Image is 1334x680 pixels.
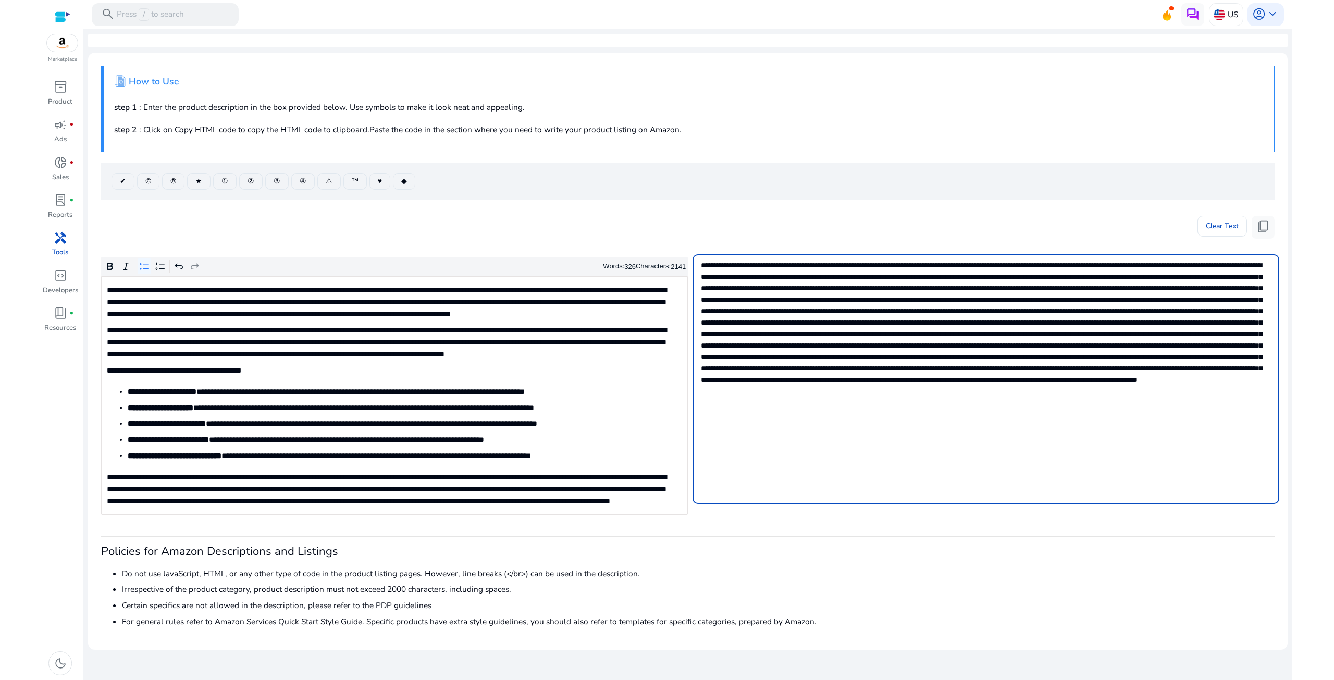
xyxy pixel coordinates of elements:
[317,173,341,190] button: ⚠
[101,257,688,277] div: Editor toolbar
[42,267,79,304] a: code_blocksDevelopers
[101,545,1275,558] h3: Policies for Amazon Descriptions and Listings
[122,567,1275,579] li: Do not use JavaScript, HTML, or any other type of code in the product listing pages. However, lin...
[42,116,79,153] a: campaignfiber_manual_recordAds
[343,173,367,190] button: ™
[117,8,184,21] p: Press to search
[248,176,254,187] span: ②
[352,176,359,187] span: ™
[48,97,72,107] p: Product
[54,306,67,320] span: book_4
[401,176,407,187] span: ◆
[114,101,1264,113] p: : Enter the product description in the box provided below. Use symbols to make it look neat and a...
[54,269,67,282] span: code_blocks
[47,34,78,52] img: amazon.svg
[69,160,74,165] span: fiber_manual_record
[221,176,228,187] span: ①
[42,229,79,266] a: handymanTools
[1197,216,1247,237] button: Clear Text
[1214,9,1225,20] img: us.svg
[137,173,159,190] button: ©
[393,173,415,190] button: ◆
[603,260,686,273] div: Words: Characters:
[48,56,77,64] p: Marketplace
[122,599,1275,611] li: Certain specifics are not allowed in the description, please refer to the PDP guidelines
[129,76,179,87] h4: How to Use
[101,276,688,515] div: Rich Text Editor. Editing area: main. Press Alt+0 for help.
[326,176,332,187] span: ⚠
[54,231,67,245] span: handyman
[112,173,134,190] button: ✔
[195,176,202,187] span: ★
[1266,7,1279,21] span: keyboard_arrow_down
[52,172,69,183] p: Sales
[42,154,79,191] a: donut_smallfiber_manual_recordSales
[274,176,280,187] span: ③
[54,118,67,132] span: campaign
[213,173,237,190] button: ①
[300,176,306,187] span: ④
[101,7,115,21] span: search
[114,102,137,113] b: step 1
[1228,5,1238,23] p: US
[1256,220,1270,233] span: content_copy
[52,248,68,258] p: Tools
[187,173,211,190] button: ★
[145,176,151,187] span: ©
[69,311,74,316] span: fiber_manual_record
[48,210,72,220] p: Reports
[54,156,67,169] span: donut_small
[1206,216,1239,237] span: Clear Text
[43,286,78,296] p: Developers
[378,176,382,187] span: ♥
[239,173,263,190] button: ②
[139,8,149,21] span: /
[114,123,1264,135] p: : Click on Copy HTML code to copy the HTML code to clipboard.Paste the code in the section where ...
[42,191,79,229] a: lab_profilefiber_manual_recordReports
[54,134,67,145] p: Ads
[122,583,1275,595] li: Irrespective of the product category, product description must not exceed 2000 characters, includ...
[265,173,289,190] button: ③
[162,173,184,190] button: ®
[54,80,67,94] span: inventory_2
[291,173,315,190] button: ④
[122,615,1275,627] li: For general rules refer to Amazon Services Quick Start Style Guide. Specific products have extra ...
[120,176,126,187] span: ✔
[170,176,176,187] span: ®
[1252,216,1275,239] button: content_copy
[671,263,686,270] label: 2141
[624,263,636,270] label: 326
[54,657,67,670] span: dark_mode
[44,323,76,333] p: Resources
[42,78,79,116] a: inventory_2Product
[69,198,74,203] span: fiber_manual_record
[369,173,390,190] button: ♥
[54,193,67,207] span: lab_profile
[42,304,79,342] a: book_4fiber_manual_recordResources
[114,124,137,135] b: step 2
[69,122,74,127] span: fiber_manual_record
[1252,7,1266,21] span: account_circle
